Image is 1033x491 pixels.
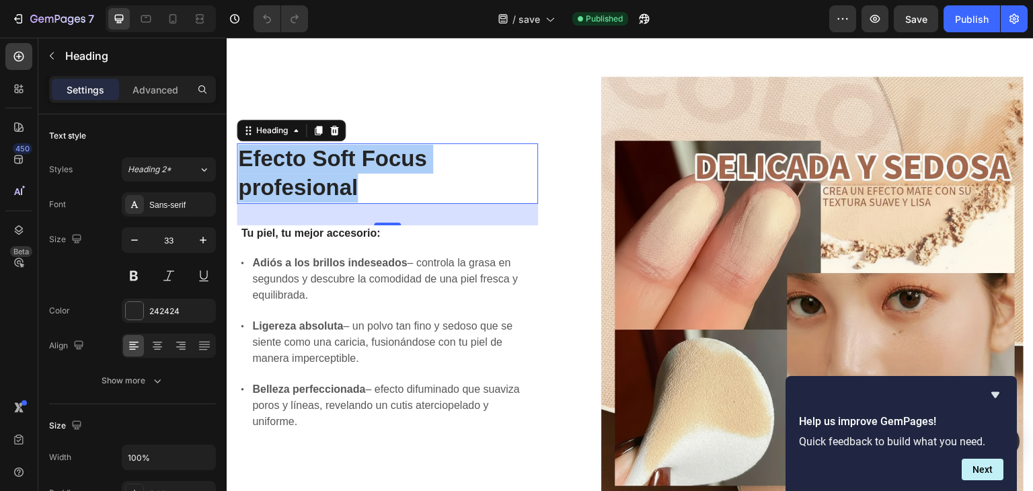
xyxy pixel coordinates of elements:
[799,414,1003,430] h2: Help us improve GemPages!
[586,13,623,25] span: Published
[49,163,73,176] div: Styles
[227,38,1033,491] iframe: Design area
[254,5,308,32] div: Undo/Redo
[894,5,938,32] button: Save
[102,374,164,387] div: Show more
[519,12,540,26] span: save
[149,199,213,211] div: Sans-serif
[49,130,86,142] div: Text style
[49,305,70,317] div: Color
[49,198,66,211] div: Font
[88,11,94,27] p: 7
[905,13,927,25] span: Save
[987,387,1003,403] button: Hide survey
[65,48,211,64] p: Heading
[799,435,1003,448] p: Quick feedback to build what you need.
[122,445,215,469] input: Auto
[49,369,216,393] button: Show more
[49,417,85,435] div: Size
[13,143,32,154] div: 450
[149,305,213,317] div: 242424
[67,83,104,97] p: Settings
[955,12,989,26] div: Publish
[132,83,178,97] p: Advanced
[49,451,71,463] div: Width
[49,231,85,249] div: Size
[944,5,1000,32] button: Publish
[49,337,87,355] div: Align
[962,459,1003,480] button: Next question
[799,387,1003,480] div: Help us improve GemPages!
[5,5,100,32] button: 7
[122,157,216,182] button: Heading 2*
[128,163,171,176] span: Heading 2*
[10,246,32,257] div: Beta
[512,12,516,26] span: /
[375,39,797,461] img: gempages_579147730316690201-82592b2a-3ee7-49aa-9294-bbc30f4df653.png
